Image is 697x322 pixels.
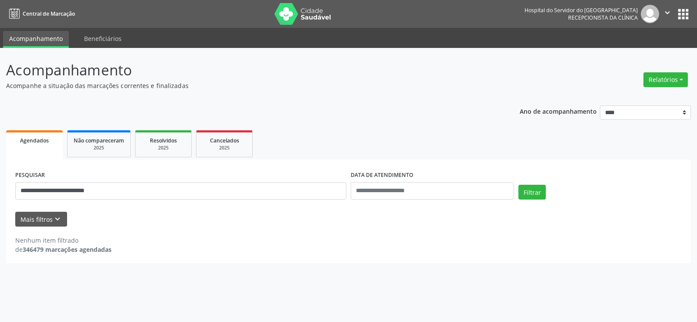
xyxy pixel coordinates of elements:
[6,59,485,81] p: Acompanhamento
[203,145,246,151] div: 2025
[3,31,69,48] a: Acompanhamento
[142,145,185,151] div: 2025
[643,72,688,87] button: Relatórios
[659,5,676,23] button: 
[150,137,177,144] span: Resolvidos
[663,8,672,17] i: 
[23,10,75,17] span: Central de Marcação
[53,214,62,224] i: keyboard_arrow_down
[23,245,112,254] strong: 346479 marcações agendadas
[15,245,112,254] div: de
[74,137,124,144] span: Não compareceram
[78,31,128,46] a: Beneficiários
[74,145,124,151] div: 2025
[15,169,45,182] label: PESQUISAR
[6,7,75,21] a: Central de Marcação
[210,137,239,144] span: Cancelados
[520,105,597,116] p: Ano de acompanhamento
[524,7,638,14] div: Hospital do Servidor do [GEOGRAPHIC_DATA]
[518,185,546,200] button: Filtrar
[20,137,49,144] span: Agendados
[641,5,659,23] img: img
[15,212,67,227] button: Mais filtroskeyboard_arrow_down
[676,7,691,22] button: apps
[351,169,413,182] label: DATA DE ATENDIMENTO
[568,14,638,21] span: Recepcionista da clínica
[6,81,485,90] p: Acompanhe a situação das marcações correntes e finalizadas
[15,236,112,245] div: Nenhum item filtrado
